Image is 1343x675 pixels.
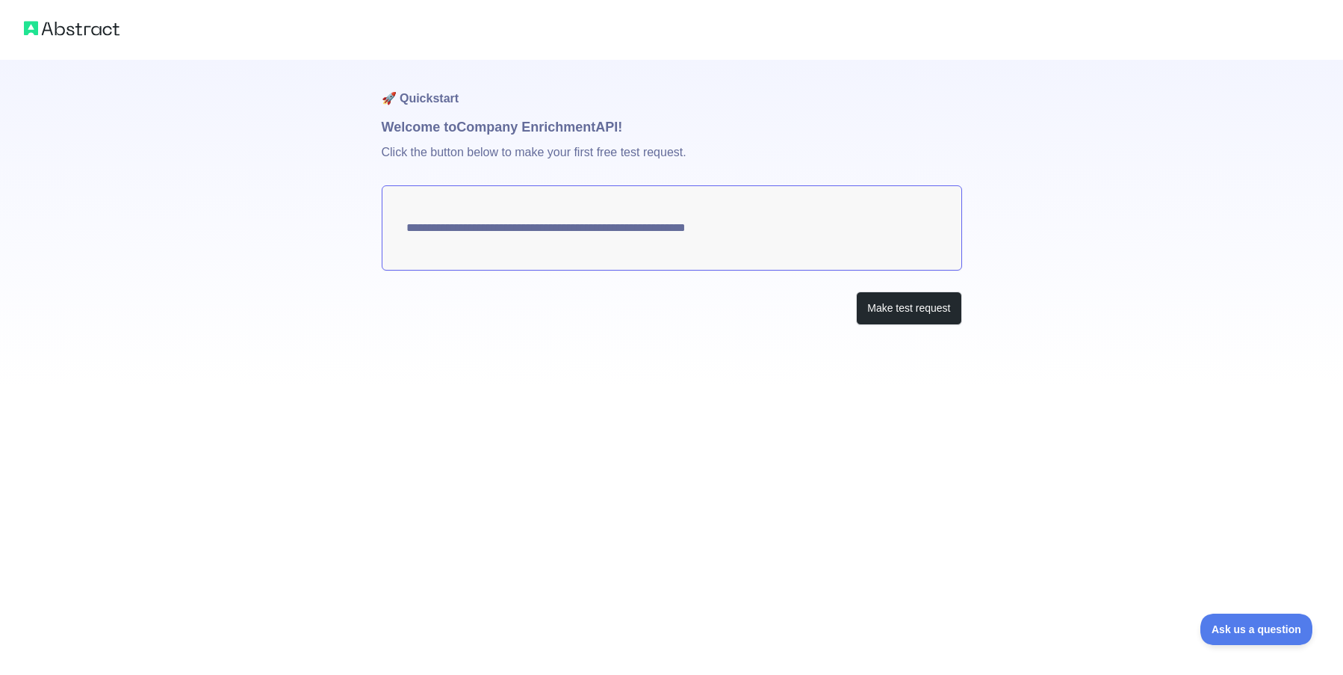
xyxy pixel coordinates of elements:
[1200,614,1313,645] iframe: Toggle Customer Support
[382,138,962,185] p: Click the button below to make your first free test request.
[24,18,120,39] img: Abstract logo
[856,292,961,325] button: Make test request
[382,60,962,117] h1: 🚀 Quickstart
[382,117,962,138] h1: Welcome to Company Enrichment API!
